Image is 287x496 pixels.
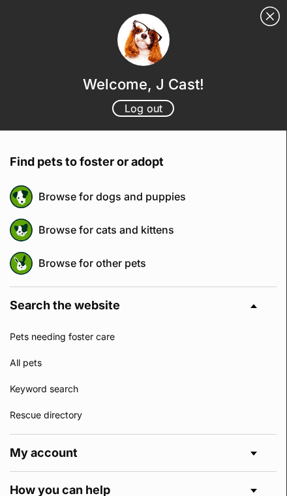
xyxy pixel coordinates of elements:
img: petrescue logo [10,252,33,275]
a: Keyword search [10,376,277,402]
img: profile image [117,14,170,66]
a: Rescue directory [10,402,277,428]
a: Log out [112,100,174,117]
h4: My account [10,435,277,471]
img: petrescue logo [10,219,33,241]
a: Close Sidebar [260,7,280,26]
a: Pets needing foster care [10,324,277,350]
img: petrescue logo [10,185,33,208]
a: Browse for dogs and puppies [38,183,277,210]
a: Browse for cats and kittens [38,216,277,243]
a: Browse for other pets [38,249,277,277]
a: All pets [10,350,277,376]
h4: Find pets to foster or adopt [10,144,277,180]
h4: Search the website [10,287,277,324]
